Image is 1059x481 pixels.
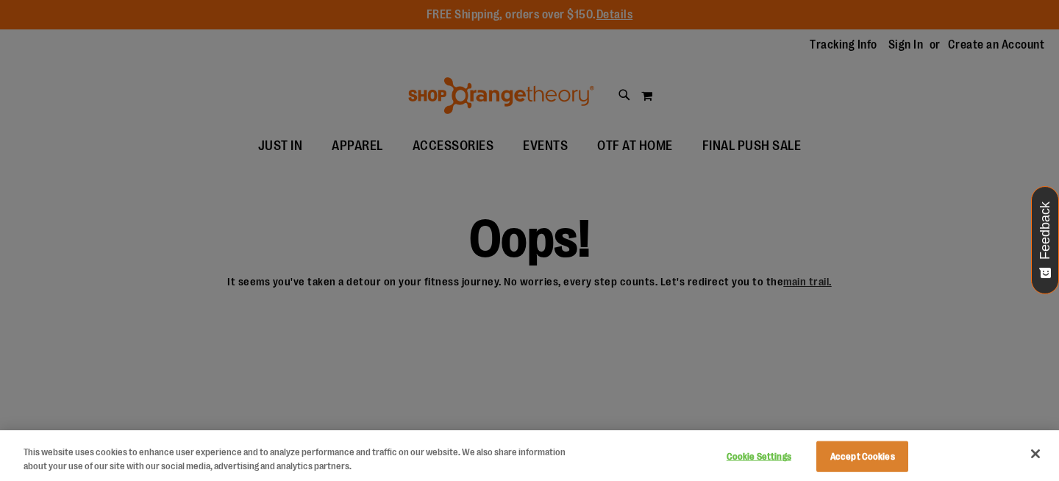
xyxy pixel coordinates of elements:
[713,442,805,471] button: Cookie Settings
[1019,438,1052,470] button: Close
[24,445,582,474] div: This website uses cookies to enhance user experience and to analyze performance and traffic on ou...
[1038,202,1052,260] span: Feedback
[1031,186,1059,294] button: Feedback - Show survey
[816,441,908,472] button: Accept Cookies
